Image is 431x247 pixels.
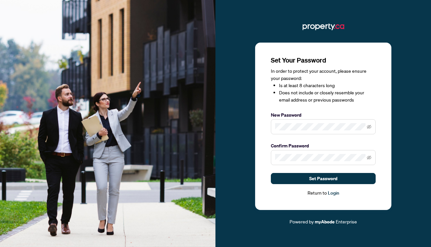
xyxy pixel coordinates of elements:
[309,173,337,184] span: Set Password
[367,155,371,160] span: eye-invisible
[328,190,339,196] a: Login
[336,218,357,224] span: Enterprise
[367,124,371,129] span: eye-invisible
[279,89,376,104] li: Does not include or closely resemble your email address or previous passwords
[271,56,376,65] h3: Set Your Password
[303,22,344,32] img: ma-logo
[279,82,376,89] li: Is at least 8 characters long
[271,189,376,197] div: Return to
[315,218,335,225] a: myAbode
[271,173,376,184] button: Set Password
[271,142,376,149] label: Confirm Password
[290,218,314,224] span: Powered by
[271,111,376,119] label: New Password
[271,67,376,104] div: In order to protect your account, please ensure your password:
